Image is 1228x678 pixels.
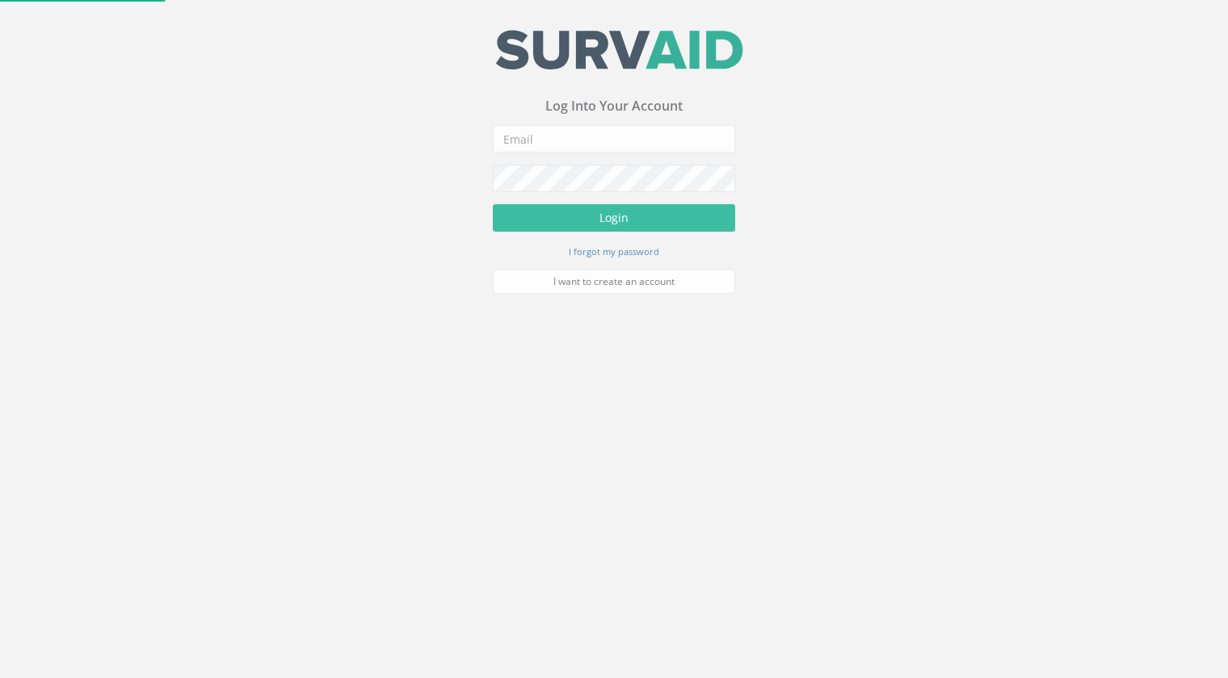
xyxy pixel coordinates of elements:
a: I want to create an account [493,272,735,296]
h3: Log Into Your Account [493,102,735,116]
input: Email [493,128,735,155]
a: I forgot my password [569,246,659,261]
button: Login [493,207,735,234]
small: I forgot my password [569,248,659,260]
